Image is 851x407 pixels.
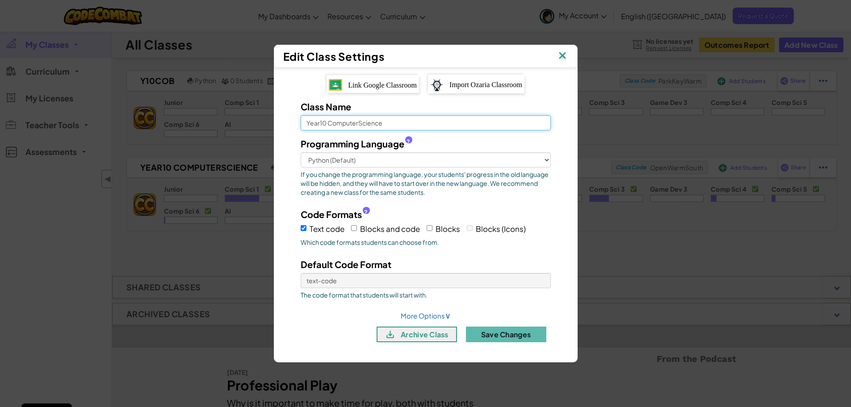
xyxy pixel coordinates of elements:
[301,208,362,221] span: Code Formats
[351,225,357,231] input: Blocks and code
[310,224,344,234] span: Text code
[301,137,404,150] span: Programming Language
[449,81,522,88] span: Import Ozaria Classroom
[385,329,396,340] img: IconArchive.svg
[476,224,526,234] span: Blocks (Icons)
[436,224,460,234] span: Blocks
[377,327,457,342] button: archive class
[467,225,473,231] input: Blocks (Icons)
[407,138,410,145] span: ?
[557,50,568,63] img: IconClose.svg
[301,225,306,231] input: Text code
[301,238,551,247] span: Which code formats students can choose from.
[329,79,342,91] img: IconGoogleClassroom.svg
[348,81,417,89] span: Link Google Classroom
[301,101,351,112] span: Class Name
[427,225,432,231] input: Blocks
[466,327,546,342] button: Save Changes
[360,224,420,234] span: Blocks and code
[430,79,444,91] img: ozaria-logo.png
[301,170,551,197] span: If you change the programming language, your students' progress in the old language will be hidde...
[364,209,368,216] span: ?
[401,311,451,320] a: More Options
[283,50,385,63] span: Edit Class Settings
[301,259,391,270] span: Default Code Format
[301,290,551,299] span: The code format that students will start with.
[445,310,451,320] span: ∨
